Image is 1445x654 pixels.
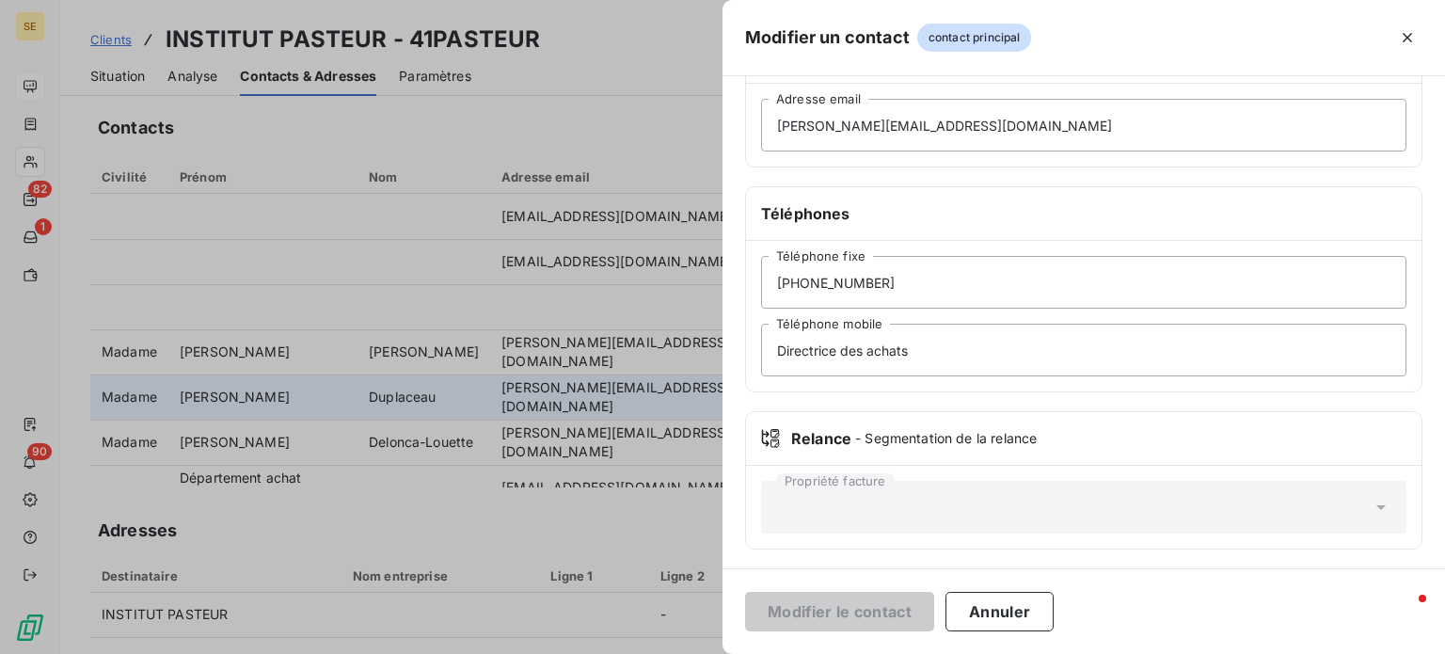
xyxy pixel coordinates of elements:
button: Modifier le contact [745,592,934,631]
h5: Modifier un contact [745,24,910,51]
input: placeholder [761,324,1406,376]
div: Relance [761,427,1406,450]
button: Annuler [945,592,1054,631]
h6: Téléphones [761,202,1406,225]
iframe: Intercom live chat [1381,590,1426,635]
input: placeholder [761,99,1406,152]
span: - Segmentation de la relance [855,429,1037,448]
input: placeholder [761,256,1406,309]
span: contact principal [917,24,1032,52]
